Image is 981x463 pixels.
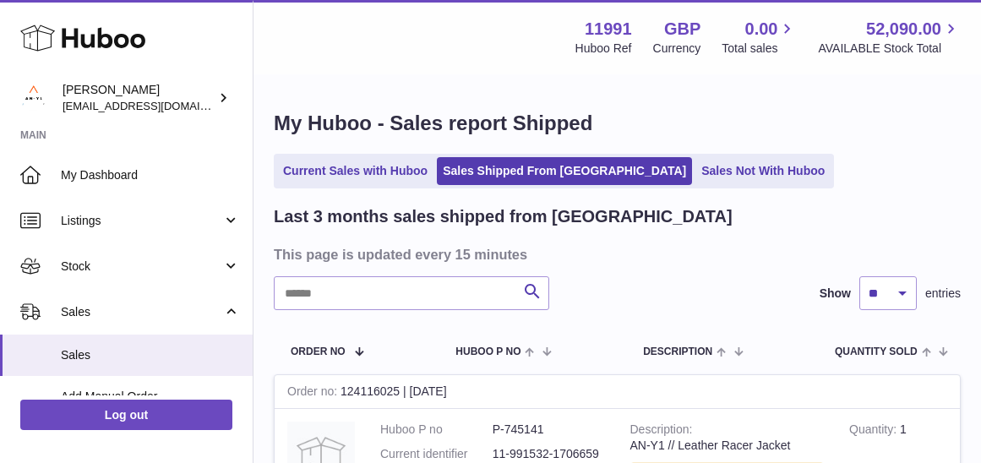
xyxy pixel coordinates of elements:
span: Sales [61,347,240,363]
dt: Huboo P no [380,422,493,438]
a: 0.00 Total sales [722,18,797,57]
h3: This page is updated every 15 minutes [274,245,956,264]
span: Listings [61,213,222,229]
span: AVAILABLE Stock Total [818,41,961,57]
span: My Dashboard [61,167,240,183]
span: entries [925,286,961,302]
span: 0.00 [745,18,778,41]
div: Huboo Ref [575,41,632,57]
a: Sales Shipped From [GEOGRAPHIC_DATA] [437,157,692,185]
div: 124116025 | [DATE] [275,375,960,409]
span: Description [643,346,712,357]
span: [EMAIL_ADDRESS][DOMAIN_NAME] [63,99,248,112]
strong: Description [630,422,693,440]
span: Huboo P no [455,346,520,357]
span: Total sales [722,41,797,57]
span: Order No [291,346,346,357]
a: Current Sales with Huboo [277,157,433,185]
span: Add Manual Order [61,389,240,405]
dd: P-745141 [493,422,605,438]
div: Currency [653,41,701,57]
a: Sales Not With Huboo [695,157,831,185]
a: Log out [20,400,232,430]
img: info@an-y1.com [20,85,46,111]
strong: 11991 [585,18,632,41]
strong: Order no [287,384,341,402]
label: Show [820,286,851,302]
a: 52,090.00 AVAILABLE Stock Total [818,18,961,57]
h2: Last 3 months sales shipped from [GEOGRAPHIC_DATA] [274,205,733,228]
strong: GBP [664,18,700,41]
span: Sales [61,304,222,320]
h1: My Huboo - Sales report Shipped [274,110,961,137]
span: 52,090.00 [866,18,941,41]
div: [PERSON_NAME] [63,82,215,114]
span: Quantity Sold [835,346,918,357]
span: Stock [61,259,222,275]
strong: Quantity [849,422,900,440]
div: AN-Y1 // Leather Racer Jacket [630,438,825,454]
